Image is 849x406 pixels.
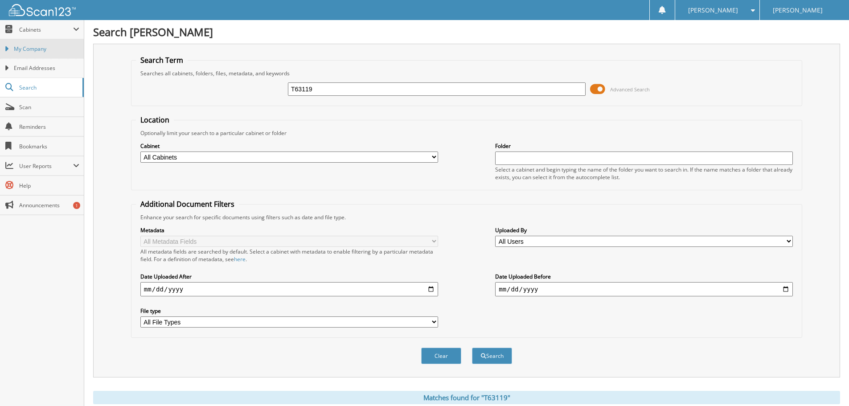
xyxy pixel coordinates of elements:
[93,391,840,404] div: Matches found for "T63119"
[14,64,79,72] span: Email Addresses
[773,8,823,13] span: [PERSON_NAME]
[19,143,79,150] span: Bookmarks
[136,70,797,77] div: Searches all cabinets, folders, files, metadata, and keywords
[9,4,76,16] img: scan123-logo-white.svg
[19,123,79,131] span: Reminders
[136,199,239,209] legend: Additional Document Filters
[19,26,73,33] span: Cabinets
[495,273,793,280] label: Date Uploaded Before
[140,307,438,315] label: File type
[19,182,79,189] span: Help
[472,348,512,364] button: Search
[234,255,246,263] a: here
[93,25,840,39] h1: Search [PERSON_NAME]
[495,282,793,296] input: end
[14,45,79,53] span: My Company
[495,226,793,234] label: Uploaded By
[136,213,797,221] div: Enhance your search for specific documents using filters such as date and file type.
[140,273,438,280] label: Date Uploaded After
[495,166,793,181] div: Select a cabinet and begin typing the name of the folder you want to search in. If the name match...
[610,86,650,93] span: Advanced Search
[19,201,79,209] span: Announcements
[421,348,461,364] button: Clear
[140,282,438,296] input: start
[140,226,438,234] label: Metadata
[19,162,73,170] span: User Reports
[73,202,80,209] div: 1
[688,8,738,13] span: [PERSON_NAME]
[140,142,438,150] label: Cabinet
[19,84,78,91] span: Search
[19,103,79,111] span: Scan
[136,115,174,125] legend: Location
[136,129,797,137] div: Optionally limit your search to a particular cabinet or folder
[136,55,188,65] legend: Search Term
[140,248,438,263] div: All metadata fields are searched by default. Select a cabinet with metadata to enable filtering b...
[495,142,793,150] label: Folder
